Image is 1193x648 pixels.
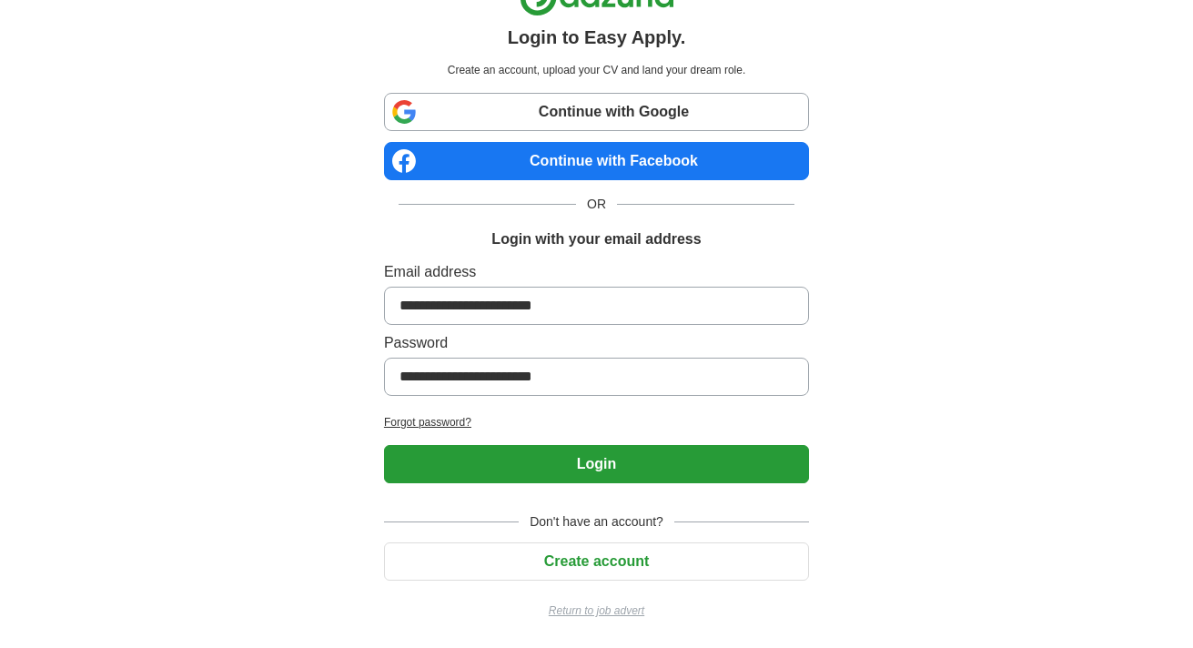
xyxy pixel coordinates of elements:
[388,62,805,78] p: Create an account, upload your CV and land your dream role.
[384,93,809,131] a: Continue with Google
[384,553,809,569] a: Create account
[384,414,809,430] a: Forgot password?
[384,261,809,283] label: Email address
[508,24,686,51] h1: Login to Easy Apply.
[384,332,809,354] label: Password
[519,512,674,532] span: Don't have an account?
[491,228,701,250] h1: Login with your email address
[384,142,809,180] a: Continue with Facebook
[384,602,809,619] a: Return to job advert
[576,195,617,214] span: OR
[384,542,809,581] button: Create account
[384,445,809,483] button: Login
